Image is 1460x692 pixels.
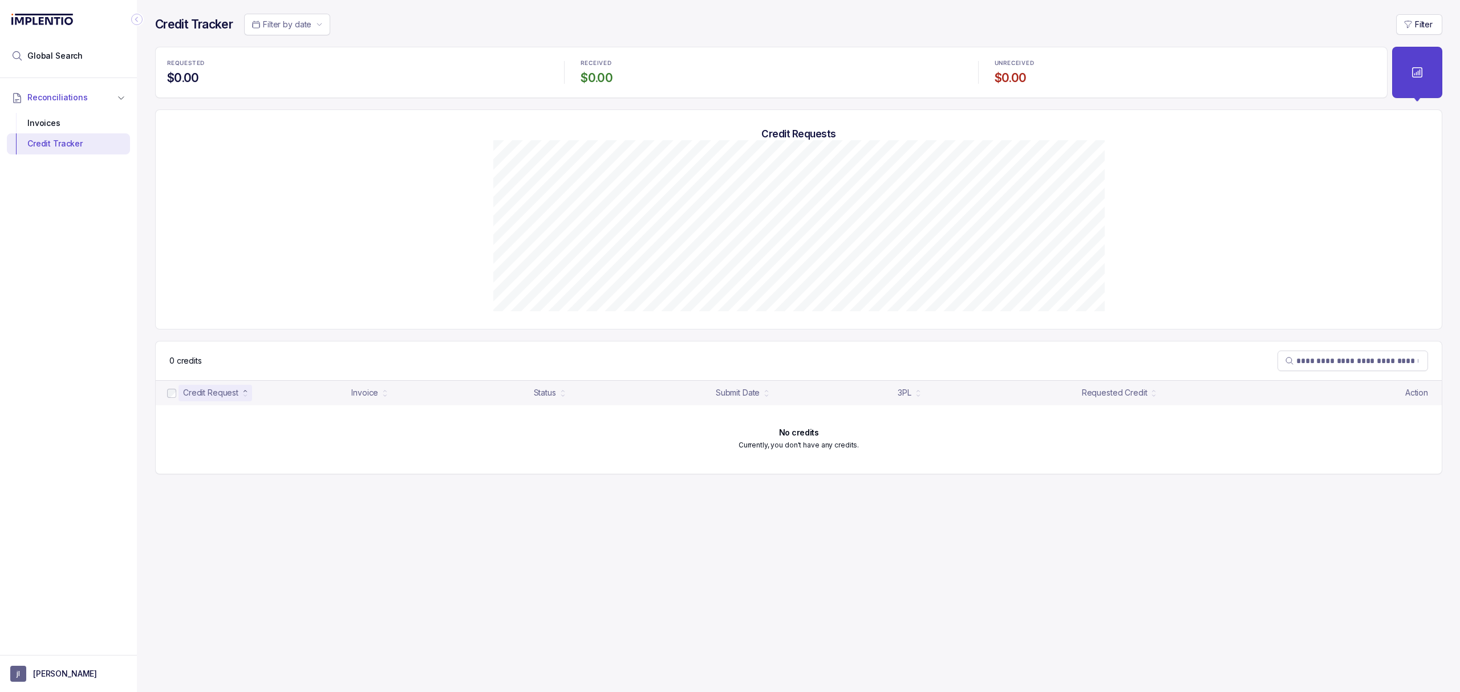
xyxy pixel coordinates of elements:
p: [PERSON_NAME] [33,668,97,679]
div: Invoice [351,387,378,398]
li: Statistic RECEIVED [574,52,968,93]
p: 0 credits [169,355,202,367]
search: Date Range Picker [252,19,311,30]
h5: Credit Requests [174,128,1423,140]
div: Collapse Icon [130,13,144,26]
p: Filter [1415,19,1433,30]
div: Remaining page entries [169,355,202,367]
li: Statistic REQUESTED [160,52,555,93]
button: User initials[PERSON_NAME] [10,666,127,682]
h4: $0.00 [167,70,548,86]
h4: Credit Tracker [155,17,233,32]
p: Action [1405,387,1428,398]
h4: $0.00 [581,70,962,86]
button: Filter [1396,14,1442,35]
p: Currently, you don't have any credits. [739,439,859,451]
h6: No credits [779,428,819,437]
div: Status [534,387,556,398]
div: Credit Tracker [16,133,121,154]
div: 3PL [898,387,911,398]
input: checkbox-checkbox-all [167,389,176,398]
p: RECEIVED [581,60,611,67]
div: Invoices [16,113,121,133]
div: Reconciliations [7,111,130,157]
ul: Statistic Highlights [155,47,1388,98]
search: Table Search Bar [1277,351,1428,371]
li: Statistic UNRECEIVED [988,52,1382,93]
p: UNRECEIVED [995,60,1035,67]
button: Date Range Picker [244,14,330,35]
h4: $0.00 [995,70,1376,86]
button: Reconciliations [7,85,130,110]
p: REQUESTED [167,60,205,67]
div: Credit Request [183,387,238,398]
div: Submit Date [716,387,760,398]
span: User initials [10,666,26,682]
nav: Table Control [156,341,1442,380]
span: Filter by date [263,19,311,29]
span: Global Search [27,50,83,62]
span: Reconciliations [27,92,88,103]
div: Requested Credit [1082,387,1147,398]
